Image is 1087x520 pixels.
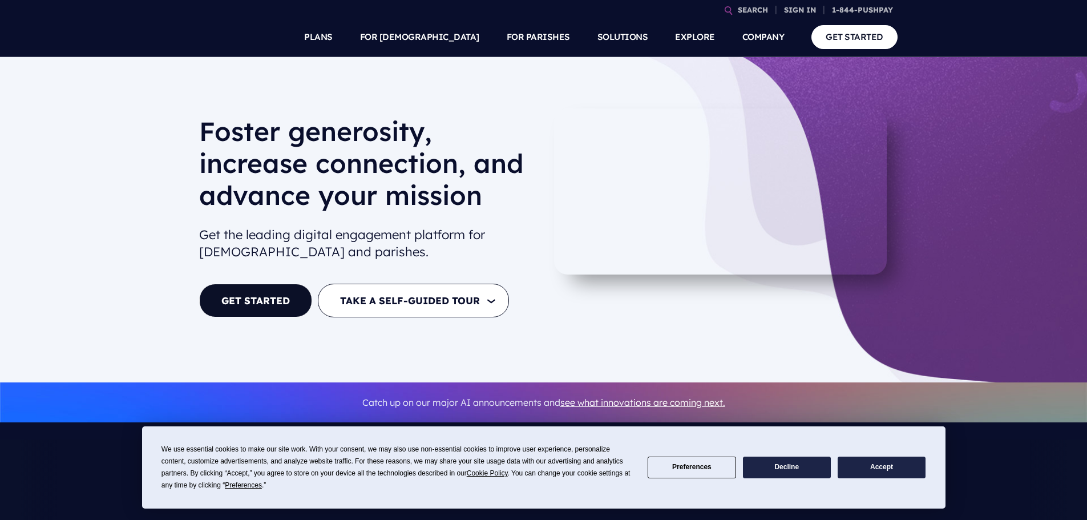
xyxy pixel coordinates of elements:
[199,221,535,266] h2: Get the leading digital engagement platform for [DEMOGRAPHIC_DATA] and parishes.
[360,17,479,57] a: FOR [DEMOGRAPHIC_DATA]
[318,284,509,317] button: TAKE A SELF-GUIDED TOUR
[142,426,945,509] div: Cookie Consent Prompt
[742,17,785,57] a: COMPANY
[838,457,926,479] button: Accept
[560,397,725,408] a: see what innovations are coming next.
[199,115,535,220] h1: Foster generosity, increase connection, and advance your mission
[199,390,888,416] p: Catch up on our major AI announcements and
[507,17,570,57] a: FOR PARISHES
[743,457,831,479] button: Decline
[597,17,648,57] a: SOLUTIONS
[161,444,634,491] div: We use essential cookies to make our site work. With your consent, we may also use non-essential ...
[61,449,232,511] img: Pushpay_Logo__CCM
[199,284,312,317] a: GET STARTED
[811,25,898,49] a: GET STARTED
[648,457,736,479] button: Preferences
[304,17,333,57] a: PLANS
[675,17,715,57] a: EXPLORE
[467,469,508,477] span: Cookie Policy
[225,481,262,489] span: Preferences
